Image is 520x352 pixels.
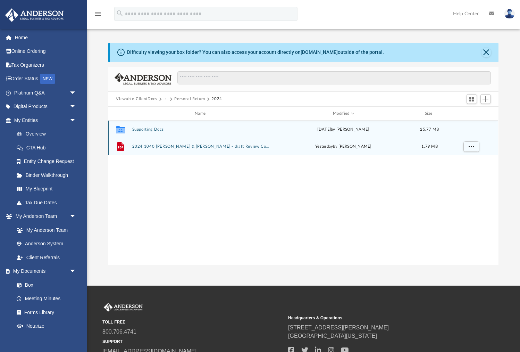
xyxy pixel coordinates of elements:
a: Order StatusNEW [5,72,87,86]
a: My Anderson Teamarrow_drop_down [5,210,83,223]
div: NEW [40,74,55,84]
span: arrow_drop_down [69,210,83,224]
a: Entity Change Request [10,155,87,169]
img: User Pic [504,9,515,19]
button: 2024 1040 [PERSON_NAME] & [PERSON_NAME] - draft Review Copy.pdf [132,145,271,149]
a: My Documentsarrow_drop_down [5,264,83,278]
small: TOLL FREE [102,319,283,325]
a: [DOMAIN_NAME] [301,49,338,55]
a: Box [10,278,80,292]
div: Size [416,110,444,117]
a: 800.706.4741 [102,329,136,335]
small: Headquarters & Operations [288,315,469,321]
a: Notarize [10,319,83,333]
div: id [447,110,495,117]
a: Forms Library [10,305,80,319]
a: Client Referrals [10,251,83,264]
a: Online Ordering [5,44,87,58]
img: Anderson Advisors Platinum Portal [102,303,144,312]
span: 25.77 MB [420,128,439,131]
img: Anderson Advisors Platinum Portal [3,8,66,22]
a: [STREET_ADDRESS][PERSON_NAME] [288,325,389,330]
span: arrow_drop_down [69,100,83,114]
button: Add [480,94,491,104]
button: Close [481,48,491,57]
div: Modified [274,110,413,117]
a: My Entitiesarrow_drop_down [5,113,87,127]
a: Home [5,31,87,44]
button: Switch to Grid View [467,94,477,104]
a: Anderson System [10,237,83,251]
a: menu [94,13,102,18]
span: 1.79 MB [421,145,438,149]
div: id [111,110,129,117]
a: Digital Productsarrow_drop_down [5,100,87,114]
span: yesterday [315,145,333,149]
div: [DATE] by [PERSON_NAME] [274,126,413,133]
a: Tax Organizers [5,58,87,72]
a: CTA Hub [10,141,87,155]
a: Binder Walkthrough [10,168,87,182]
a: Overview [10,127,87,141]
button: Personal Return [174,96,205,102]
div: by [PERSON_NAME] [274,144,413,150]
input: Search files and folders [177,71,491,84]
a: [GEOGRAPHIC_DATA][US_STATE] [288,333,377,339]
a: Tax Due Dates [10,196,87,210]
button: Viewable-ClientDocs [116,96,157,102]
div: Difficulty viewing your box folder? You can also access your account directly on outside of the p... [127,49,384,56]
button: ··· [163,96,168,102]
a: My Anderson Team [10,223,80,237]
small: SUPPORT [102,338,283,345]
a: My Blueprint [10,182,83,196]
div: grid [108,121,498,265]
div: Name [132,110,271,117]
a: Platinum Q&Aarrow_drop_down [5,86,87,100]
i: menu [94,10,102,18]
button: Supporting Docs [132,127,271,132]
button: More options [463,142,479,152]
span: arrow_drop_down [69,86,83,100]
span: arrow_drop_down [69,264,83,279]
i: search [116,9,124,17]
button: 2024 [211,96,222,102]
a: Meeting Minutes [10,292,83,306]
span: arrow_drop_down [69,113,83,128]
